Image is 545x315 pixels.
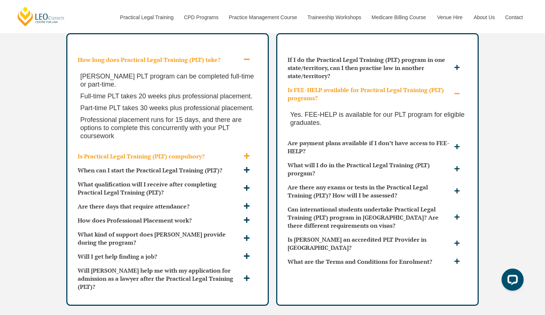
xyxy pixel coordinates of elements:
[288,258,452,266] h3: What are the Terms and Conditions for Enrolment?
[178,1,223,33] a: CPD Programs
[78,152,242,160] h3: Is Practical Legal Training (PLT) compulsory?
[78,216,242,224] h3: How does Professional Placement work?
[80,73,254,88] span: [PERSON_NAME] PLT program can be completed full-time or part-time.
[115,1,179,33] a: Practical Legal Training
[78,266,242,291] h3: Will [PERSON_NAME] help me with my application for admission as a lawyer after the Practical Lega...
[78,56,242,64] h3: How long does Practical Legal Training (PLT) take?
[290,111,465,126] span: Yes. FEE-HELP is available for our PLT program for eligible graduates.
[78,252,242,260] h3: Will I get help finding a job?
[500,1,528,33] a: Contact
[288,235,452,252] h3: Is [PERSON_NAME] an accredited PLT Provider in [GEOGRAPHIC_DATA]?
[80,104,254,112] span: Part-time PLT takes 30 weeks plus professional placement.
[78,202,242,210] h3: Are there days that require attendance?
[80,92,253,100] span: Full-time PLT takes 20 weeks plus professional placement.
[78,180,242,196] h3: What qualification will I receive after completing Practical Legal Training (PLT)?
[288,161,452,177] h3: What will I do in the Practical Legal Training (PLT) prorgam?
[468,1,500,33] a: About Us
[288,183,452,199] h3: Are there any exams or tests in the Practical Legal Training (PLT)? How will I be assessed?
[432,1,468,33] a: Venue Hire
[288,205,452,230] h3: Can international students undertake Practical Legal Training (PLT) program in [GEOGRAPHIC_DATA]?...
[366,1,432,33] a: Medicare Billing Course
[80,116,242,140] span: Professional placement runs for 15 days, and there are options to complete this concurrently with...
[224,1,302,33] a: Practice Management Course
[288,139,452,155] h3: Are payment plans available if I don’t have access to FEE-HELP?
[78,166,242,174] h3: When can I start the Practical Legal Training (PLT)?
[288,86,452,102] h3: Is FEE-HELP available for Practical Legal Training (PLT) programs?
[78,230,242,246] h3: What kind of support does [PERSON_NAME] provide during the program?
[496,266,527,297] iframe: LiveChat chat widget
[288,56,452,80] h3: If I do the Practical Legal Training (PLT) program in one state/territory, can I then practise la...
[302,1,366,33] a: Traineeship Workshops
[17,6,66,27] a: [PERSON_NAME] Centre for Law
